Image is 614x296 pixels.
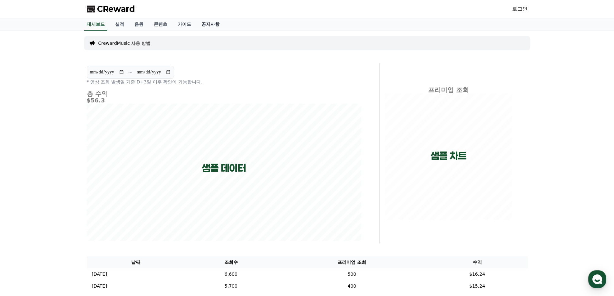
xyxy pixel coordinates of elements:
[92,271,107,278] p: [DATE]
[87,97,361,104] h5: $56.3
[512,5,528,13] a: 로그인
[202,162,246,174] p: 샘플 데이터
[87,256,185,268] th: 날짜
[427,268,528,280] td: $16.24
[97,4,135,14] span: CReward
[385,86,512,93] h4: 프리미엄 조회
[87,79,361,85] p: * 영상 조회 발생일 기준 D+3일 이후 확인이 가능합니다.
[84,18,107,31] a: 대시보드
[277,268,427,280] td: 500
[128,68,132,76] p: ~
[20,214,24,219] span: 홈
[110,18,129,31] a: 실적
[100,214,107,219] span: 설정
[92,283,107,290] p: [DATE]
[172,18,196,31] a: 가이드
[427,280,528,292] td: $15.24
[427,256,528,268] th: 수익
[149,18,172,31] a: 콘텐츠
[129,18,149,31] a: 음원
[87,4,135,14] a: CReward
[43,204,83,220] a: 대화
[185,280,277,292] td: 5,700
[431,150,466,162] p: 샘플 차트
[87,90,361,97] h4: 총 수익
[196,18,225,31] a: 공지사항
[2,204,43,220] a: 홈
[277,280,427,292] td: 400
[185,268,277,280] td: 6,600
[277,256,427,268] th: 프리미엄 조회
[59,214,67,219] span: 대화
[185,256,277,268] th: 조회수
[83,204,124,220] a: 설정
[98,40,151,46] a: CrewardMusic 사용 방법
